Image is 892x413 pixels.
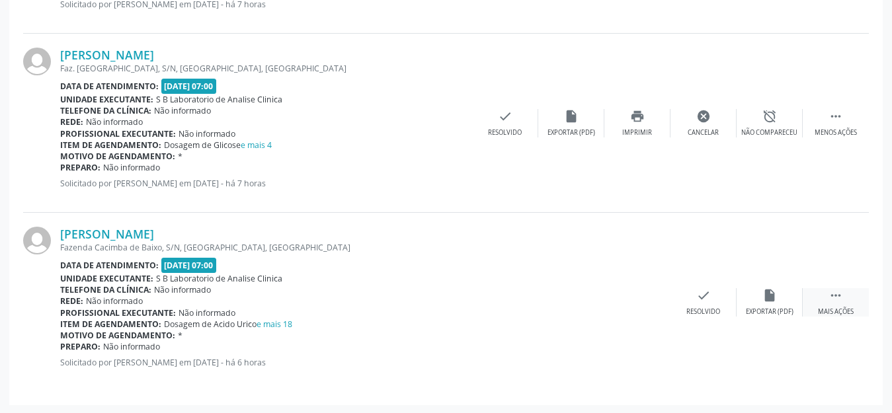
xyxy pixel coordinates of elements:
[154,105,211,116] span: Não informado
[60,116,83,128] b: Rede:
[179,307,235,319] span: Não informado
[622,128,652,137] div: Imprimir
[60,295,83,307] b: Rede:
[498,109,512,124] i: check
[686,307,720,317] div: Resolvido
[164,139,272,151] span: Dosagem de Glicose
[257,319,292,330] a: e mais 18
[156,273,282,284] span: S B Laboratorio de Analise Clinica
[60,94,153,105] b: Unidade executante:
[60,151,175,162] b: Motivo de agendamento:
[23,48,51,75] img: img
[630,109,645,124] i: print
[103,341,160,352] span: Não informado
[60,319,161,330] b: Item de agendamento:
[829,109,843,124] i: 
[60,341,101,352] b: Preparo:
[60,128,176,139] b: Profissional executante:
[60,227,154,241] a: [PERSON_NAME]
[60,357,670,368] p: Solicitado por [PERSON_NAME] em [DATE] - há 6 horas
[762,109,777,124] i: alarm_off
[696,109,711,124] i: cancel
[154,284,211,295] span: Não informado
[60,178,472,189] p: Solicitado por [PERSON_NAME] em [DATE] - há 7 horas
[241,139,272,151] a: e mais 4
[547,128,595,137] div: Exportar (PDF)
[696,288,711,303] i: check
[60,330,175,341] b: Motivo de agendamento:
[179,128,235,139] span: Não informado
[161,258,217,273] span: [DATE] 07:00
[488,128,522,137] div: Resolvido
[60,63,472,74] div: Faz. [GEOGRAPHIC_DATA], S/N, [GEOGRAPHIC_DATA], [GEOGRAPHIC_DATA]
[746,307,793,317] div: Exportar (PDF)
[762,288,777,303] i: insert_drive_file
[103,162,160,173] span: Não informado
[818,307,854,317] div: Mais ações
[60,307,176,319] b: Profissional executante:
[60,273,153,284] b: Unidade executante:
[156,94,282,105] span: S B Laboratorio de Analise Clinica
[815,128,857,137] div: Menos ações
[688,128,719,137] div: Cancelar
[60,284,151,295] b: Telefone da clínica:
[161,79,217,94] span: [DATE] 07:00
[164,319,292,330] span: Dosagem de Acido Urico
[60,48,154,62] a: [PERSON_NAME]
[60,81,159,92] b: Data de atendimento:
[60,139,161,151] b: Item de agendamento:
[23,227,51,254] img: img
[829,288,843,303] i: 
[60,105,151,116] b: Telefone da clínica:
[86,116,143,128] span: Não informado
[60,260,159,271] b: Data de atendimento:
[86,295,143,307] span: Não informado
[60,242,670,253] div: Fazenda Cacimba de Baixo, S/N, [GEOGRAPHIC_DATA], [GEOGRAPHIC_DATA]
[741,128,797,137] div: Não compareceu
[60,162,101,173] b: Preparo:
[564,109,579,124] i: insert_drive_file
